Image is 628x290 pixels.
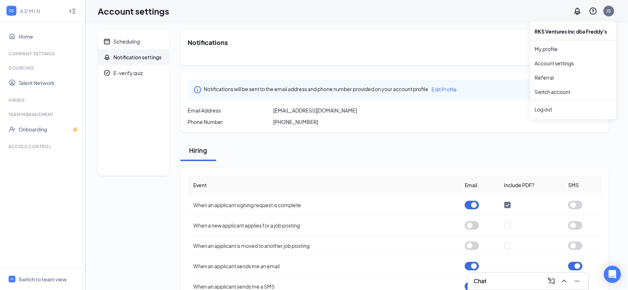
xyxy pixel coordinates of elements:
svg: QuestionInfo [589,7,597,15]
div: Access control [9,144,78,150]
a: Switch account [535,89,570,95]
a: Edit Profile [432,85,457,94]
a: CalendarScheduling [98,34,169,49]
div: Switch to team view [19,276,67,283]
svg: WorkstreamLogo [10,277,14,281]
svg: Minimize [573,277,581,285]
svg: WorkstreamLogo [8,7,15,14]
div: RKS Ventures Inc dba Freddy's [530,24,616,39]
div: Notification settings [113,54,162,61]
svg: Calendar [103,38,111,45]
a: Home [19,29,80,44]
th: Event [188,175,459,195]
div: Team Management [9,111,78,117]
h3: Chat [474,277,486,285]
th: Include PDF? [499,175,562,195]
td: When an applicant signing request is complete [188,195,459,215]
h1: Account settings [98,5,169,17]
a: Talent Network [19,76,80,90]
td: When an applicant is moved to another job posting [188,236,459,256]
button: ChevronUp [558,275,570,287]
div: Scheduling [113,38,140,45]
a: Referral [535,74,612,81]
svg: Info [193,85,202,94]
div: E-verify quiz [113,69,143,76]
span: Email Address [188,107,221,114]
span: Notifications will be sent to the email address and phone number provided on your account profile. [204,85,430,94]
span: Edit Profile [432,86,457,92]
th: Email [459,175,498,195]
a: Account settings [535,60,612,67]
a: BellNotification settings [98,49,169,65]
a: My profile [535,45,612,52]
span: [EMAIL_ADDRESS][DOMAIN_NAME] [273,107,357,114]
div: Log out [535,106,612,113]
th: SMS [562,175,602,195]
div: Company Settings [9,51,78,57]
h2: Notifications [188,38,602,47]
td: When a new applicant applies for a job posting [188,215,459,236]
button: Minimize [571,275,583,287]
div: Sourcing [9,65,78,71]
button: ComposeMessage [546,275,557,287]
svg: ComposeMessage [547,277,556,285]
div: Open Intercom Messenger [604,266,621,283]
svg: Collapse [69,7,76,15]
span: [PHONE_NUMBER] [273,118,318,125]
div: ADMIN [20,7,62,15]
svg: CheckmarkCircle [103,69,111,76]
td: When an applicant sends me an email [188,256,459,276]
span: Phone Number [188,118,223,125]
a: CheckmarkCircleE-verify quiz [98,65,169,81]
svg: ChevronUp [560,277,568,285]
svg: Notifications [573,7,582,15]
div: Hiring [188,146,209,155]
svg: Bell [103,54,111,61]
div: JS [607,8,611,14]
a: OnboardingCrown [19,122,80,136]
div: Hiring [9,97,78,103]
